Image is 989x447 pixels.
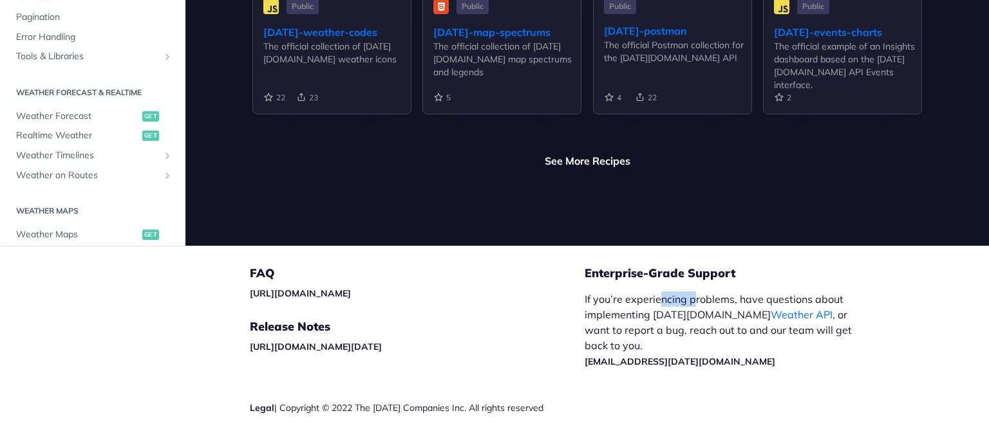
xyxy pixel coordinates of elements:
[16,129,139,142] span: Realtime Weather
[771,308,833,321] a: Weather API
[250,266,585,281] h5: FAQ
[10,146,176,165] a: Weather TimelinesShow subpages for Weather Timelines
[162,170,173,180] button: Show subpages for Weather on Routes
[10,205,176,217] h2: Weather Maps
[545,153,630,169] a: See More Recipes
[16,169,159,181] span: Weather on Routes
[10,87,176,98] h2: Weather Forecast & realtime
[10,165,176,185] a: Weather on RoutesShow subpages for Weather on Routes
[10,47,176,66] a: Tools & LibrariesShow subpages for Tools & Libraries
[16,149,159,162] span: Weather Timelines
[774,24,921,40] div: [DATE]-events-charts
[16,228,139,241] span: Weather Maps
[774,40,921,91] div: The official example of an Insights dashboard based on the [DATE][DOMAIN_NAME] API Events interface.
[142,131,159,141] span: get
[263,24,411,40] div: [DATE]-weather-codes
[250,401,585,414] div: | Copyright © 2022 The [DATE] Companies Inc. All rights reserved
[263,40,411,66] div: The official collection of [DATE][DOMAIN_NAME] weather icons
[142,111,159,122] span: get
[250,341,382,352] a: [URL][DOMAIN_NAME][DATE]
[10,107,176,126] a: Weather Forecastget
[16,110,139,123] span: Weather Forecast
[162,151,173,161] button: Show subpages for Weather Timelines
[604,23,751,39] div: [DATE]-postman
[16,31,173,44] span: Error Handling
[162,51,173,62] button: Show subpages for Tools & Libraries
[433,24,581,40] div: [DATE]-map-spectrums
[433,40,581,78] div: The official collection of [DATE][DOMAIN_NAME] map spectrums and legends
[10,225,176,244] a: Weather Mapsget
[10,28,176,47] a: Error Handling
[16,11,173,24] span: Pagination
[250,319,585,334] h5: Release Notes
[142,230,159,240] span: get
[585,266,886,281] h5: Enterprise-Grade Support
[10,126,176,145] a: Realtime Weatherget
[585,356,775,367] a: [EMAIL_ADDRESS][DATE][DOMAIN_NAME]
[16,50,159,63] span: Tools & Libraries
[604,39,751,64] div: The official Postman collection for the [DATE][DOMAIN_NAME] API
[250,402,274,414] a: Legal
[10,8,176,27] a: Pagination
[250,287,351,299] a: [URL][DOMAIN_NAME]
[585,291,865,369] p: If you’re experiencing problems, have questions about implementing [DATE][DOMAIN_NAME] , or want ...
